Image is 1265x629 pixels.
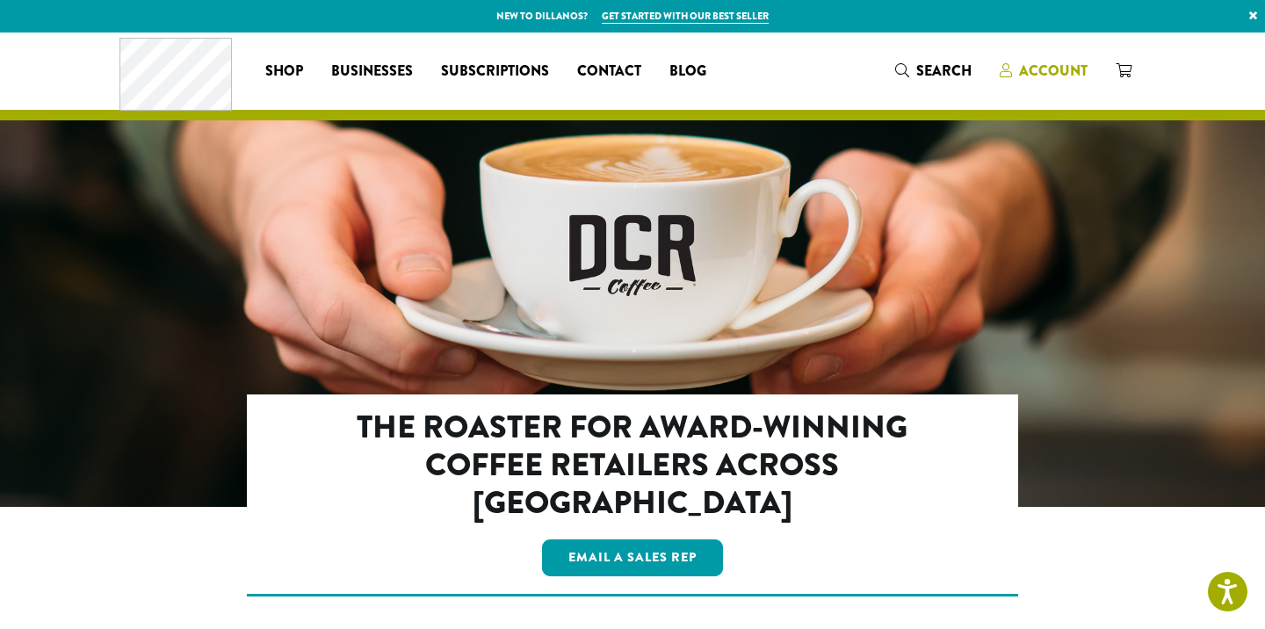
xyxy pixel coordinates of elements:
[577,61,641,83] span: Contact
[441,61,549,83] span: Subscriptions
[542,539,723,576] a: Email a Sales Rep
[602,9,769,24] a: Get started with our best seller
[916,61,972,81] span: Search
[251,57,317,85] a: Shop
[881,56,986,85] a: Search
[669,61,706,83] span: Blog
[1019,61,1088,81] span: Account
[323,408,943,523] h2: The Roaster for Award-Winning Coffee Retailers Across [GEOGRAPHIC_DATA]
[331,61,413,83] span: Businesses
[265,61,303,83] span: Shop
